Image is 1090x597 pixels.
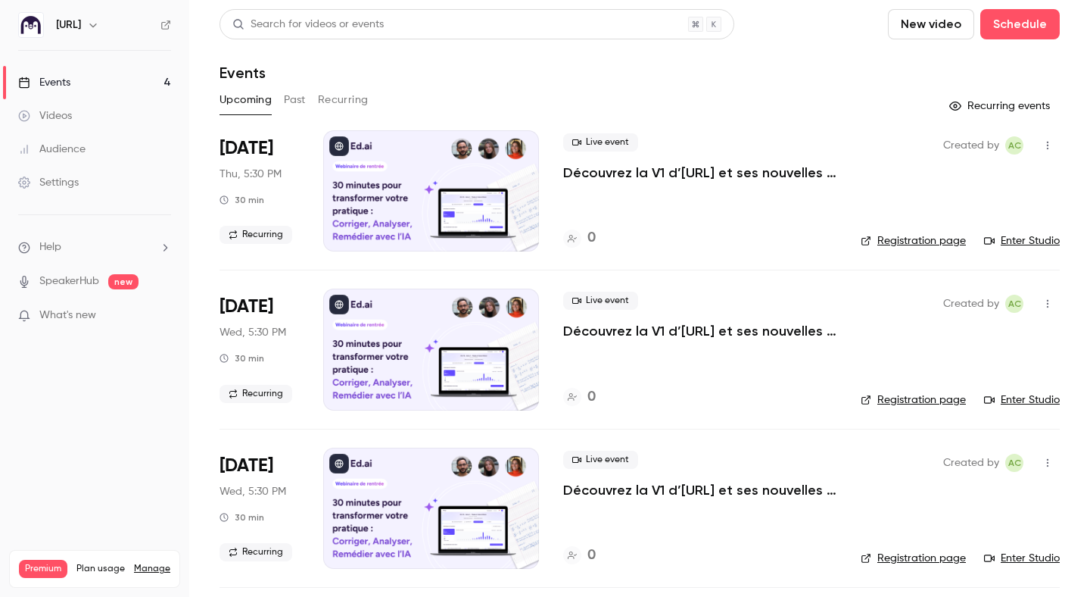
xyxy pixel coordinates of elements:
a: Registration page [861,551,966,566]
div: Events [18,75,70,90]
span: Help [39,239,61,255]
div: Videos [18,108,72,123]
span: Recurring [220,385,292,403]
a: Registration page [861,392,966,408]
span: AC [1008,295,1021,313]
span: Created by [943,136,999,155]
a: Découvrez la V1 d’[URL] et ses nouvelles fonctionnalités ! [563,164,836,182]
span: AC [1008,136,1021,155]
div: Sep 17 Wed, 5:30 PM (Europe/Paris) [220,289,299,410]
span: Recurring [220,226,292,244]
div: 30 min [220,194,264,206]
div: 30 min [220,511,264,524]
span: [DATE] [220,136,273,161]
button: Recurring [318,88,369,112]
iframe: Noticeable Trigger [153,309,171,323]
button: Past [284,88,306,112]
span: Live event [563,292,638,310]
a: Découvrez la V1 d’[URL] et ses nouvelles fonctionnalités ! [563,481,836,499]
a: Enter Studio [984,233,1060,248]
span: Premium [19,560,67,578]
img: Ed.ai [19,13,43,37]
a: Manage [134,563,170,575]
div: Sep 24 Wed, 5:30 PM (Europe/Paris) [220,448,299,569]
a: 0 [563,387,596,408]
span: [DATE] [220,295,273,319]
span: Live event [563,451,638,469]
span: What's new [39,308,96,324]
a: Registration page [861,233,966,248]
span: Alison Chopard [1005,136,1023,155]
h4: 0 [587,545,596,566]
a: SpeakerHub [39,273,99,289]
div: Search for videos or events [232,17,384,33]
h6: [URL] [56,17,81,33]
div: Audience [18,142,86,157]
a: 0 [563,545,596,566]
span: AC [1008,454,1021,472]
span: Recurring [220,543,292,561]
h4: 0 [587,228,596,248]
a: 0 [563,228,596,248]
h1: Events [220,64,266,82]
div: Settings [18,175,79,190]
div: 30 min [220,352,264,364]
span: new [108,274,139,289]
a: Enter Studio [984,392,1060,408]
a: Découvrez la V1 d’[URL] et ses nouvelles fonctionnalités ! [563,322,836,340]
span: Plan usage [76,563,125,575]
span: Created by [943,454,999,472]
li: help-dropdown-opener [18,239,171,255]
span: Live event [563,133,638,152]
button: Schedule [980,9,1060,39]
span: [DATE] [220,454,273,478]
span: Alison Chopard [1005,454,1023,472]
span: Alison Chopard [1005,295,1023,313]
span: Created by [943,295,999,313]
span: Thu, 5:30 PM [220,167,282,182]
h4: 0 [587,387,596,408]
span: Wed, 5:30 PM [220,325,286,340]
button: Upcoming [220,88,272,112]
button: New video [888,9,974,39]
a: Enter Studio [984,551,1060,566]
span: Wed, 5:30 PM [220,484,286,499]
button: Recurring events [942,94,1060,118]
div: Sep 11 Thu, 5:30 PM (Europe/Paris) [220,130,299,252]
